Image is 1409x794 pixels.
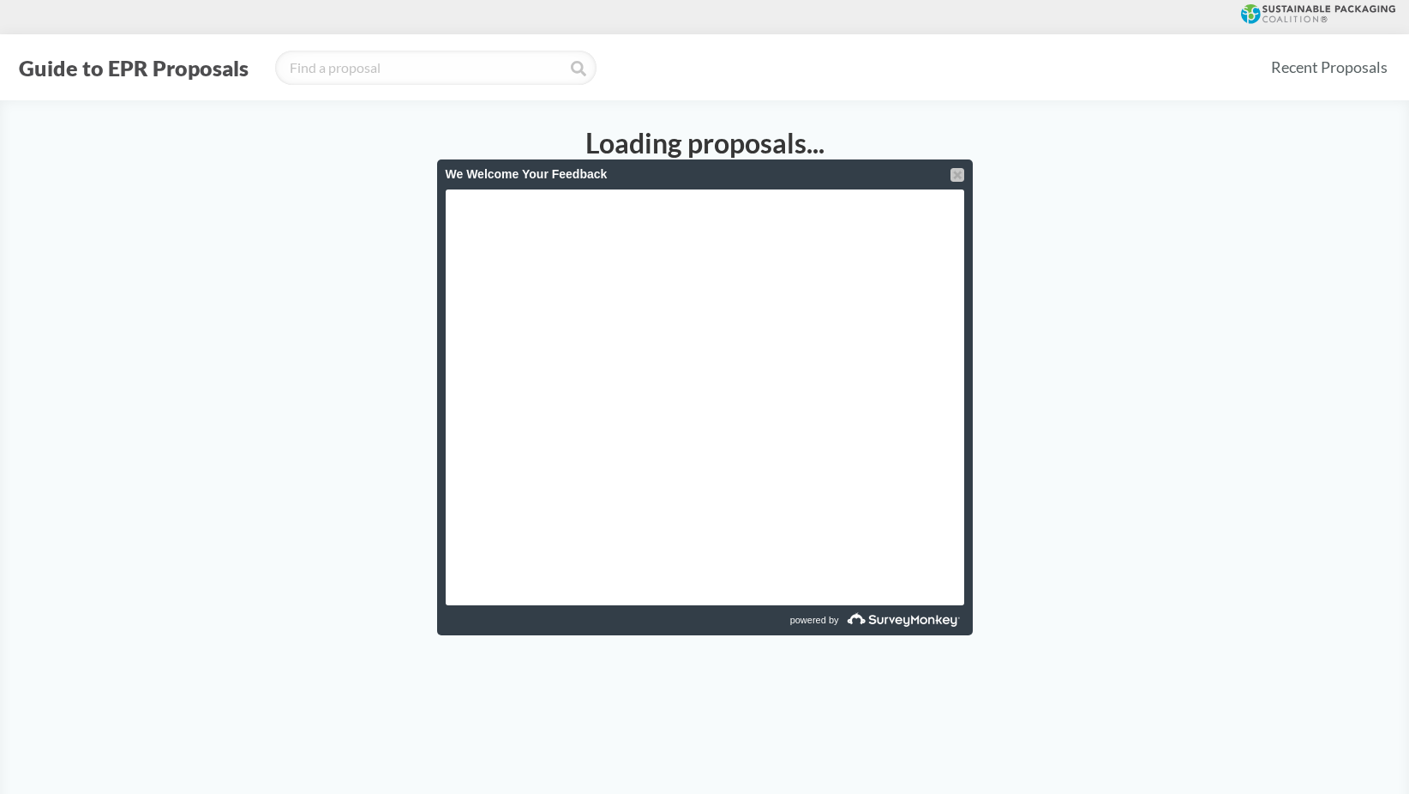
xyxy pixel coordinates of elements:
h1: Loading proposals... [14,128,1395,159]
button: Guide to EPR Proposals [14,54,254,81]
input: Find a proposal [275,51,597,85]
div: We Welcome Your Feedback [446,159,964,189]
span: powered by [790,605,839,635]
a: Recent Proposals [1263,48,1395,87]
a: powered by [707,605,964,635]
